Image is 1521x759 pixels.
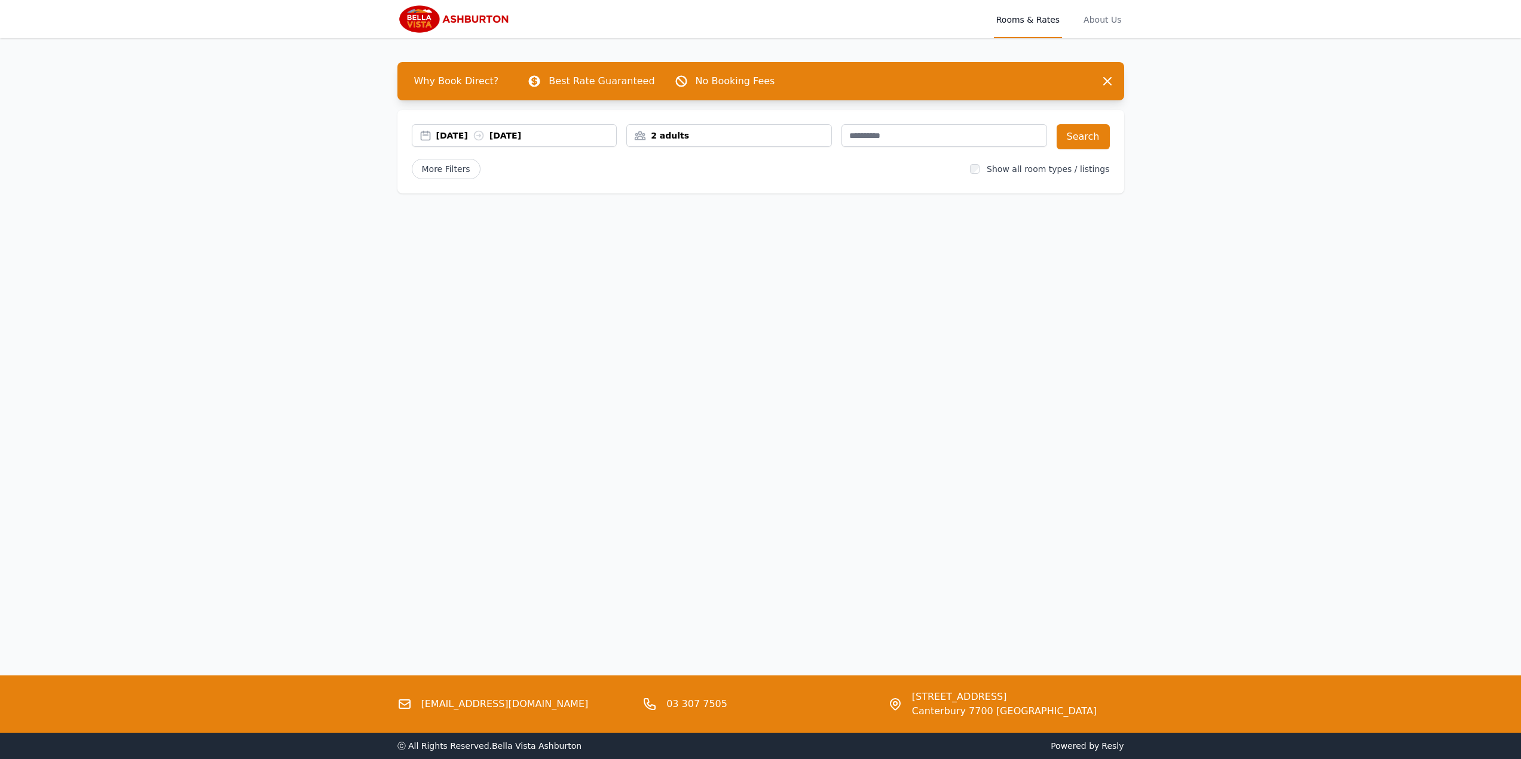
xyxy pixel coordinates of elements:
[397,741,582,751] span: ⓒ All Rights Reserved. Bella Vista Ashburton
[912,690,1097,704] span: [STREET_ADDRESS]
[412,159,481,179] span: More Filters
[912,704,1097,718] span: Canterbury 7700 [GEOGRAPHIC_DATA]
[696,74,775,88] p: No Booking Fees
[627,130,831,142] div: 2 adults
[987,164,1109,174] label: Show all room types / listings
[421,697,589,711] a: [EMAIL_ADDRESS][DOMAIN_NAME]
[405,69,509,93] span: Why Book Direct?
[436,130,617,142] div: [DATE] [DATE]
[666,697,727,711] a: 03 307 7505
[766,740,1124,752] span: Powered by
[549,74,654,88] p: Best Rate Guaranteed
[1101,741,1124,751] a: Resly
[1057,124,1110,149] button: Search
[397,5,513,33] img: Bella Vista Ashburton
